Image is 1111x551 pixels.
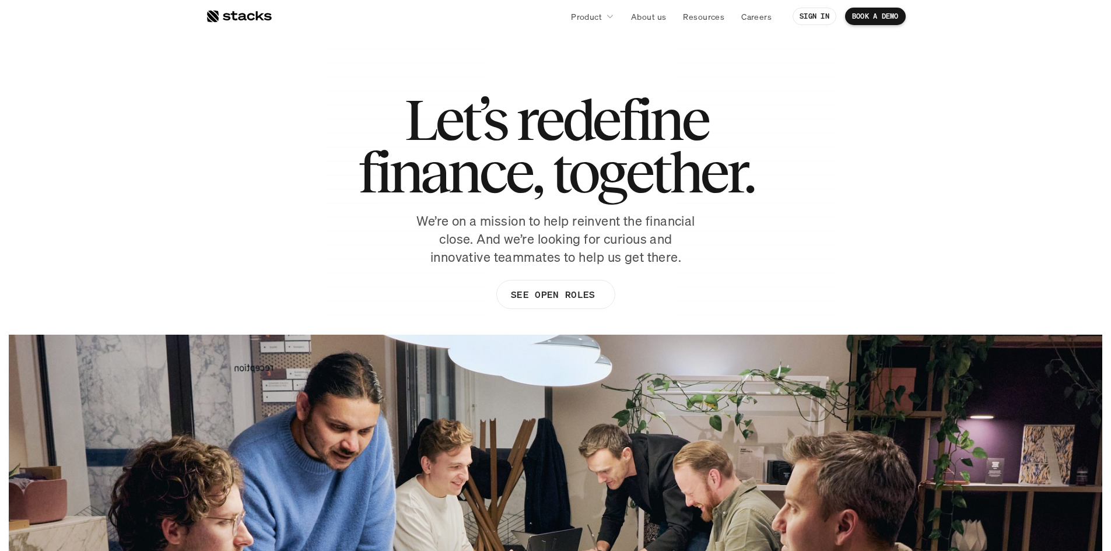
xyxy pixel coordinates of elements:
[496,280,615,309] a: SEE OPEN ROLES
[845,8,906,25] a: BOOK A DEMO
[800,12,829,20] p: SIGN IN
[631,10,666,23] p: About us
[358,93,753,198] h1: Let’s redefine finance, together.
[676,6,731,27] a: Resources
[683,10,724,23] p: Resources
[571,10,602,23] p: Product
[741,10,772,23] p: Careers
[852,12,899,20] p: BOOK A DEMO
[624,6,673,27] a: About us
[510,286,594,303] p: SEE OPEN ROLES
[734,6,779,27] a: Careers
[410,212,702,266] p: We’re on a mission to help reinvent the financial close. And we’re looking for curious and innova...
[793,8,836,25] a: SIGN IN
